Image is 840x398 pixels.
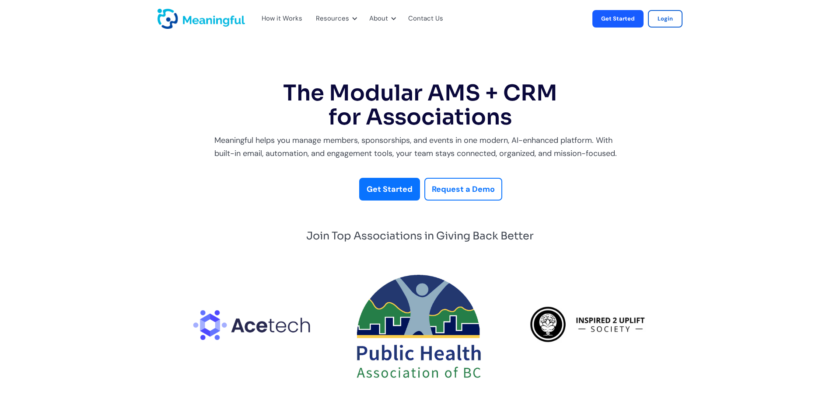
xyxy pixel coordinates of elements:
[214,134,626,160] div: Meaningful helps you manage members, sponsorships, and events in one modern, AI-enhanced platform...
[648,10,682,28] a: Login
[424,178,502,201] a: Request a Demo
[306,227,534,246] div: Join Top Associations in Giving Back Better
[592,10,644,28] a: Get Started
[367,184,413,194] strong: Get Started
[157,9,179,29] a: home
[214,81,626,129] h1: The Modular AMS + CRM for Associations
[316,13,349,24] div: Resources
[432,184,495,194] strong: Request a Demo
[311,4,360,33] div: Resources
[408,13,443,24] a: Contact Us
[262,13,302,24] div: How it Works
[262,13,296,24] a: How it Works
[364,4,399,33] div: About
[403,4,454,33] div: Contact Us
[359,178,420,201] a: Get Started
[369,13,388,24] div: About
[256,4,306,33] div: How it Works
